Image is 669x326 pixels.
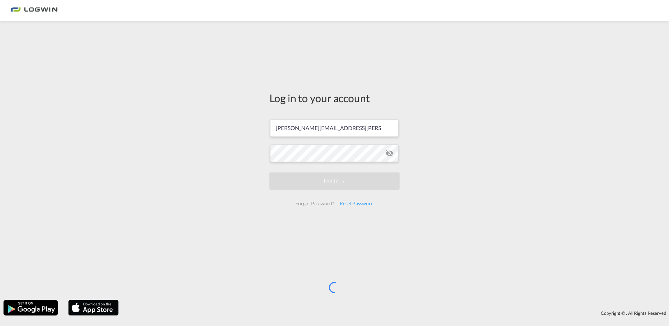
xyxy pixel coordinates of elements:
[270,119,399,137] input: Enter email/phone number
[269,172,400,190] button: LOGIN
[10,3,58,19] img: bc73a0e0d8c111efacd525e4c8ad7d32.png
[68,299,119,316] img: apple.png
[337,197,376,210] div: Reset Password
[293,197,337,210] div: Forgot Password?
[385,149,394,157] md-icon: icon-eye-off
[3,299,58,316] img: google.png
[269,91,400,105] div: Log in to your account
[122,307,669,319] div: Copyright © . All Rights Reserved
